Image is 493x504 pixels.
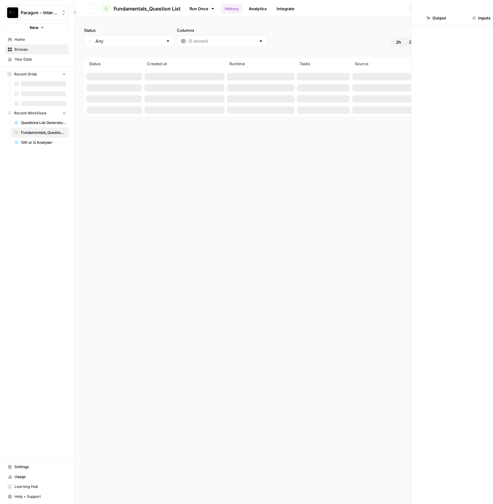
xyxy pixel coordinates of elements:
[11,138,69,147] a: 10K or Q Analyser
[5,492,69,502] button: Help + Support
[245,4,270,14] a: Analytics
[273,4,298,14] a: Integrate
[84,27,174,33] label: Status
[186,3,219,14] a: Run Once
[5,45,69,54] a: Browse
[85,58,143,71] th: Status
[101,4,181,14] a: Fundamentals_Question List
[15,47,66,52] span: Browse
[5,5,69,20] button: Workspace: Paragon - Internal Usage
[11,118,69,128] a: Questions List Generator 2.0
[5,472,69,482] a: Usage
[15,494,66,499] span: Help + Support
[5,35,69,45] a: Home
[15,37,66,42] span: Home
[11,128,69,138] a: Fundamentals_Question List
[30,24,39,31] span: New
[14,110,46,116] span: Recent Workflows
[95,38,163,44] input: Any
[5,70,69,79] button: Recent Grids
[143,58,226,71] th: Created at
[296,58,351,71] th: Tasks
[15,464,66,470] span: Settings
[15,474,66,480] span: Usage
[177,27,267,33] label: Columns
[21,140,66,145] span: 10K or Q Analyser
[226,58,296,71] th: Runtime
[5,482,69,492] a: Learning Hub
[21,130,66,135] span: Fundamentals_Question List
[21,10,58,16] span: Paragon - Internal Usage
[188,38,256,44] input: (5 shown)
[415,13,457,23] button: Output
[5,23,69,32] button: New
[5,109,69,118] button: Recent Workflows
[15,57,66,62] span: Your Data
[221,4,243,14] a: History
[21,120,66,126] span: Questions List Generator 2.0
[7,7,18,18] img: Paragon - Internal Usage Logo
[14,71,37,77] span: Recent Grids
[15,484,66,489] span: Learning Hub
[5,54,69,64] a: Your Data
[5,462,69,472] a: Settings
[114,5,181,12] span: Fundamentals_Question List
